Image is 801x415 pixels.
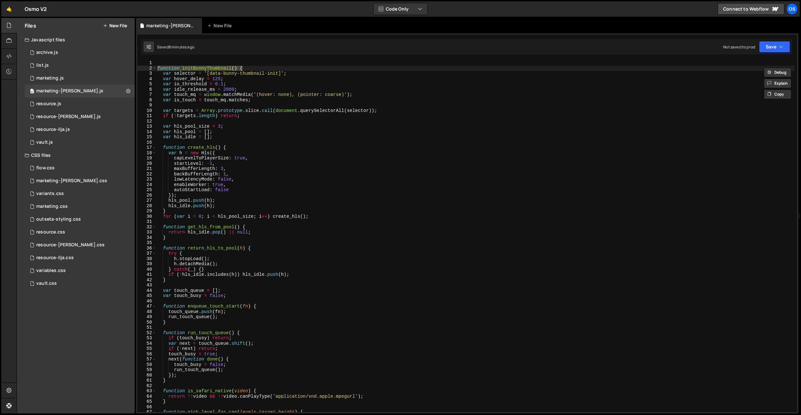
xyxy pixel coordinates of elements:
div: 37 [137,251,156,256]
div: 41 [137,272,156,277]
div: 16596/46198.css [25,251,135,264]
div: 50 [137,320,156,325]
div: variants.css [36,191,64,197]
div: Saved [157,44,194,50]
div: 64 [137,394,156,399]
a: Os [786,3,798,15]
div: 39 [137,261,156,267]
div: 6 [137,87,156,92]
div: 30 [137,214,156,219]
div: 32 [137,224,156,230]
div: Javascript files [17,33,135,46]
div: 35 [137,240,156,246]
div: 16596/47552.css [25,162,135,174]
div: 19 [137,156,156,161]
div: 11 [137,113,156,119]
div: 47 [137,304,156,309]
div: New File [207,22,234,29]
div: 31 [137,219,156,224]
div: resource.css [36,229,65,235]
div: archive.js [36,50,58,55]
div: 16596/45133.js [25,136,135,149]
div: 59 [137,367,156,373]
div: 52 [137,330,156,336]
div: 48 [137,309,156,315]
div: 62 [137,383,156,389]
div: marketing.js [36,75,64,81]
div: 25 [137,187,156,193]
div: 16596/45154.css [25,264,135,277]
div: 4 [137,76,156,82]
div: 42 [137,277,156,283]
div: 16596/46195.js [25,123,135,136]
div: 66 [137,404,156,410]
div: 21 [137,166,156,172]
div: marketing.css [36,204,68,209]
a: 🤙 [1,1,17,17]
div: 22 [137,172,156,177]
div: marketing-[PERSON_NAME].js [146,22,194,29]
div: resource.js [36,101,61,107]
div: resource-ilja.js [36,127,70,132]
div: list.js [36,63,49,68]
div: 12 [137,119,156,124]
div: 20 [137,161,156,166]
h2: Files [25,22,36,29]
div: Osmo V2 [25,5,47,13]
div: 16596/45422.js [25,72,135,85]
div: marketing-[PERSON_NAME].js [36,88,103,94]
div: 2 [137,66,156,71]
div: 1 [137,60,156,66]
div: 24 [137,182,156,188]
div: 57 [137,357,156,362]
div: 34 [137,235,156,241]
div: 8 minutes ago [169,44,194,50]
div: 16596/45511.css [25,187,135,200]
div: 8 [137,97,156,103]
div: 67 [137,410,156,415]
div: 16 [137,140,156,145]
div: 10 [137,108,156,114]
div: 61 [137,378,156,383]
div: 16596/46183.js [25,97,135,110]
div: outseta-styling.css [36,216,81,222]
div: 40 [137,267,156,272]
div: 27 [137,198,156,203]
div: 5 [137,81,156,87]
div: 49 [137,314,156,320]
div: 29 [137,208,156,214]
div: 16596/46196.css [25,239,135,251]
button: Explain [764,79,791,88]
div: marketing-[PERSON_NAME].css [36,178,107,184]
div: 36 [137,246,156,251]
div: 38 [137,256,156,262]
div: 16596/45156.css [25,213,135,226]
div: 16596/45424.js [25,85,135,97]
div: vault.js [36,140,53,145]
div: resource-ilja.css [36,255,74,261]
div: 54 [137,341,156,346]
div: 9 [137,103,156,108]
div: 23 [137,177,156,182]
div: 16596/46210.js [25,46,135,59]
div: resource-[PERSON_NAME].css [36,242,105,248]
span: 0 [30,89,34,94]
button: New File [103,23,127,28]
div: 46 [137,299,156,304]
div: vault.css [36,281,57,286]
div: 44 [137,288,156,293]
div: 28 [137,203,156,209]
div: 16596/46284.css [25,174,135,187]
button: Debug [764,68,791,77]
div: 14 [137,129,156,135]
div: 65 [137,399,156,404]
div: resource-[PERSON_NAME].js [36,114,101,120]
div: 55 [137,346,156,351]
button: Code Only [374,3,427,15]
div: 53 [137,335,156,341]
div: 16596/45153.css [25,277,135,290]
div: CSS files [17,149,135,162]
div: 58 [137,362,156,368]
div: 16596/46194.js [25,110,135,123]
